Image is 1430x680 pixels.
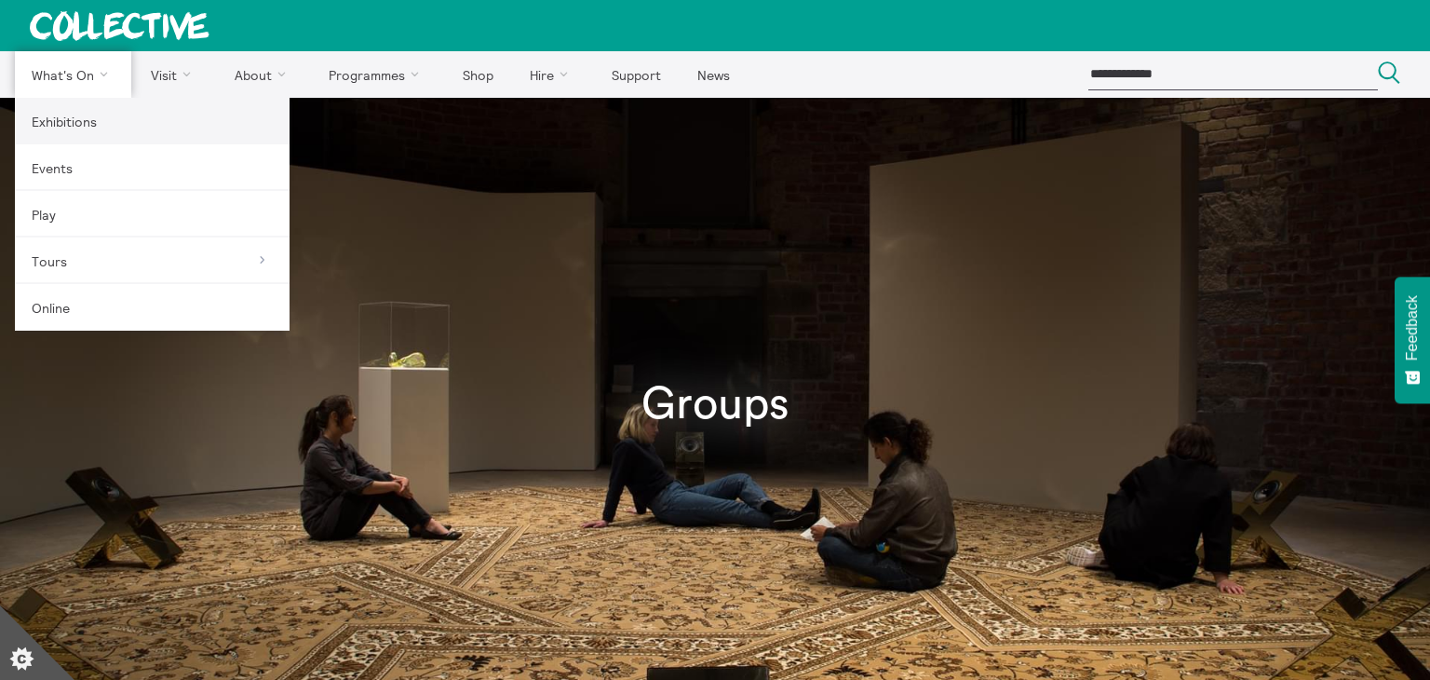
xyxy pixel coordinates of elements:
a: Hire [514,51,592,98]
span: Feedback [1404,295,1421,360]
a: News [681,51,746,98]
a: Play [15,191,290,238]
a: Shop [446,51,509,98]
a: Events [15,144,290,191]
a: Exhibitions [15,98,290,144]
a: About [218,51,309,98]
a: Support [595,51,677,98]
a: Online [15,284,290,331]
a: Programmes [313,51,443,98]
button: Feedback - Show survey [1395,277,1430,403]
a: What's On [15,51,131,98]
a: Tours [15,238,290,284]
a: Visit [135,51,215,98]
